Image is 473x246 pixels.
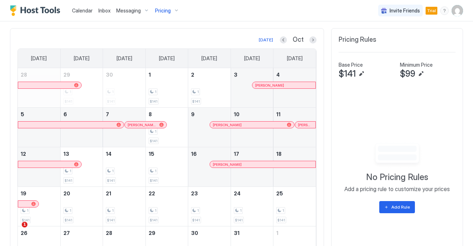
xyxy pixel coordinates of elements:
td: October 16, 2025 [188,147,231,187]
span: $141 [277,218,285,222]
a: October 4, 2025 [273,68,316,81]
span: [PERSON_NAME] [213,162,242,167]
span: Calendar [72,7,93,14]
a: October 30, 2025 [188,226,230,240]
div: [PERSON_NAME] [213,162,313,167]
span: 12 [21,151,26,157]
span: 18 [276,151,282,157]
a: October 1, 2025 [146,68,188,81]
span: 3 [234,72,237,78]
button: Edit [357,70,366,78]
a: October 11, 2025 [273,108,316,121]
button: Edit [417,70,425,78]
span: 17 [234,151,239,157]
span: [PERSON_NAME] [213,123,242,127]
a: October 25, 2025 [273,187,316,200]
a: Sunday [24,49,54,68]
a: September 30, 2025 [103,68,145,81]
span: 1 [22,222,27,227]
button: Next month [309,36,317,43]
a: September 28, 2025 [18,68,60,81]
a: October 9, 2025 [188,108,230,121]
td: October 3, 2025 [231,68,273,108]
a: October 18, 2025 [273,147,316,160]
a: Inbox [98,7,110,14]
span: [DATE] [287,55,303,62]
a: October 22, 2025 [146,187,188,200]
span: 29 [63,72,70,78]
span: 19 [21,190,26,196]
span: Invite Friends [390,7,420,14]
a: Saturday [280,49,310,68]
span: 28 [21,72,27,78]
span: $141 [192,99,200,104]
span: 22 [149,190,155,196]
button: Add Rule [379,201,415,213]
td: October 15, 2025 [145,147,188,187]
a: October 27, 2025 [61,226,103,240]
td: October 19, 2025 [18,187,60,226]
span: 14 [106,151,112,157]
td: October 5, 2025 [18,108,60,147]
span: 31 [234,230,240,236]
span: [PERSON_NAME] [255,83,284,88]
iframe: Intercom live chat [7,222,24,239]
span: 29 [149,230,155,236]
a: October 12, 2025 [18,147,60,160]
span: Minimum Price [400,62,433,68]
span: 8 [149,111,152,117]
span: 1 [282,208,284,213]
span: [PERSON_NAME] [298,123,313,127]
span: 2 [191,72,194,78]
span: 23 [191,190,198,196]
a: Friday [237,49,267,68]
div: [DATE] [259,37,273,43]
span: [DATE] [117,55,132,62]
a: October 26, 2025 [18,226,60,240]
span: 1 [27,208,29,213]
span: 7 [106,111,109,117]
span: Messaging [116,7,141,14]
span: $141 [65,218,72,222]
a: September 29, 2025 [61,68,103,81]
button: [DATE] [258,36,274,44]
div: Empty image [366,141,428,169]
span: 1 [70,169,71,173]
td: October 25, 2025 [273,187,316,226]
span: 16 [191,151,197,157]
a: October 28, 2025 [103,226,145,240]
a: October 5, 2025 [18,108,60,121]
span: 11 [276,111,281,117]
span: $141 [22,218,30,222]
a: October 7, 2025 [103,108,145,121]
a: October 23, 2025 [188,187,230,200]
span: $141 [107,178,115,183]
span: $141 [107,218,115,222]
a: Wednesday [152,49,182,68]
span: 1 [155,169,156,173]
a: October 15, 2025 [146,147,188,160]
span: [PERSON_NAME] [128,123,156,127]
td: October 21, 2025 [103,187,145,226]
span: 20 [63,190,70,196]
span: $99 [400,68,415,79]
span: 1 [197,208,199,213]
a: October 29, 2025 [146,226,188,240]
a: October 24, 2025 [231,187,273,200]
td: October 11, 2025 [273,108,316,147]
td: October 1, 2025 [145,68,188,108]
span: 30 [191,230,198,236]
span: Trial [427,7,436,14]
td: October 8, 2025 [145,108,188,147]
td: October 13, 2025 [60,147,103,187]
td: October 4, 2025 [273,68,316,108]
td: October 23, 2025 [188,187,231,226]
a: October 10, 2025 [231,108,273,121]
span: 28 [106,230,112,236]
span: $141 [150,99,158,104]
div: Add Rule [391,204,410,210]
td: October 20, 2025 [60,187,103,226]
span: Pricing [155,7,171,14]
